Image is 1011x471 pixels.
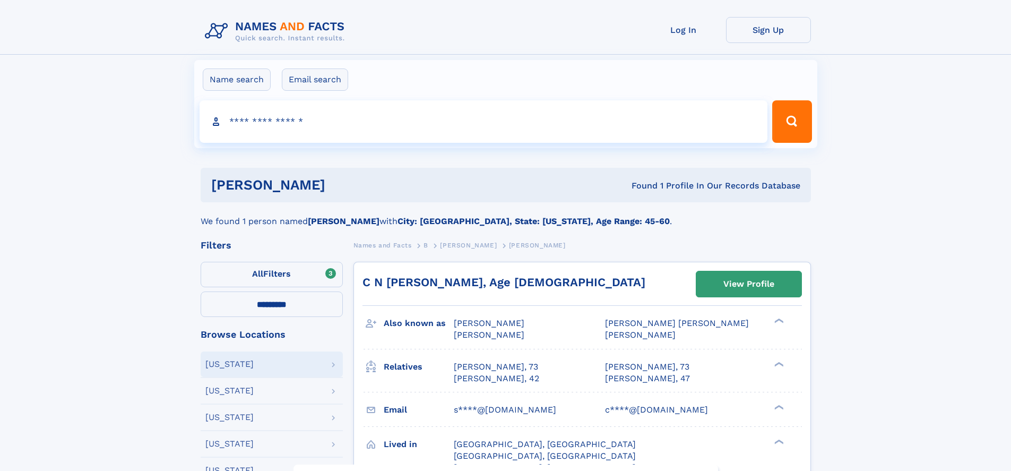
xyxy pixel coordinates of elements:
[454,439,636,449] span: [GEOGRAPHIC_DATA], [GEOGRAPHIC_DATA]
[211,178,479,192] h1: [PERSON_NAME]
[772,361,784,367] div: ❯
[772,100,811,143] button: Search Button
[726,17,811,43] a: Sign Up
[454,330,524,340] span: [PERSON_NAME]
[454,373,539,384] a: [PERSON_NAME], 42
[772,318,784,324] div: ❯
[205,413,254,422] div: [US_STATE]
[201,330,343,339] div: Browse Locations
[440,242,497,249] span: [PERSON_NAME]
[509,242,566,249] span: [PERSON_NAME]
[384,358,454,376] h3: Relatives
[384,314,454,332] h3: Also known as
[454,361,538,373] a: [PERSON_NAME], 73
[772,438,784,445] div: ❯
[203,68,271,91] label: Name search
[723,272,774,296] div: View Profile
[478,180,800,192] div: Found 1 Profile In Our Records Database
[384,401,454,419] h3: Email
[205,440,254,448] div: [US_STATE]
[424,238,428,252] a: B
[696,271,801,297] a: View Profile
[353,238,412,252] a: Names and Facts
[605,318,749,328] span: [PERSON_NAME] [PERSON_NAME]
[201,262,343,287] label: Filters
[424,242,428,249] span: B
[201,241,343,250] div: Filters
[605,361,689,373] a: [PERSON_NAME], 73
[454,318,524,328] span: [PERSON_NAME]
[205,360,254,369] div: [US_STATE]
[205,387,254,395] div: [US_STATE]
[605,373,690,384] a: [PERSON_NAME], 47
[362,276,645,289] a: C N [PERSON_NAME], Age [DEMOGRAPHIC_DATA]
[282,68,348,91] label: Email search
[605,330,676,340] span: [PERSON_NAME]
[252,269,263,279] span: All
[641,17,726,43] a: Log In
[201,17,353,46] img: Logo Names and Facts
[398,216,670,226] b: City: [GEOGRAPHIC_DATA], State: [US_STATE], Age Range: 45-60
[440,238,497,252] a: [PERSON_NAME]
[308,216,379,226] b: [PERSON_NAME]
[384,435,454,453] h3: Lived in
[454,451,636,461] span: [GEOGRAPHIC_DATA], [GEOGRAPHIC_DATA]
[772,404,784,410] div: ❯
[201,202,811,228] div: We found 1 person named with .
[200,100,768,143] input: search input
